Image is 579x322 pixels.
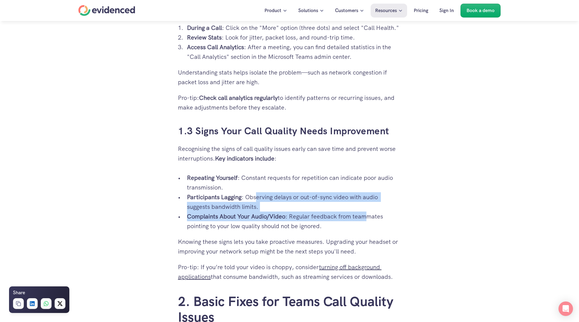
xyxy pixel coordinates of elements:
[199,94,278,102] strong: Check call analytics regularly
[298,7,318,14] p: Solutions
[187,193,242,201] strong: Participants Lagging
[187,42,401,62] p: : After a meeting, you can find detailed statistics in the "Call Analytics" section in the Micros...
[215,155,274,162] strong: Key indicators include
[439,7,454,14] p: Sign In
[435,4,458,18] a: Sign In
[78,5,135,16] a: Home
[460,4,501,18] a: Book a demo
[187,212,401,231] p: : Regular feedback from teammates pointing to your low quality should not be ignored.
[13,289,25,297] h6: Share
[409,4,433,18] a: Pricing
[414,7,428,14] p: Pricing
[335,7,358,14] p: Customers
[187,212,285,220] strong: Complaints About Your Audio/Video
[178,68,401,87] p: Understanding stats helps isolate the problem—such as network congestion if packet loss and jitte...
[375,7,397,14] p: Resources
[187,173,401,192] p: : Constant requests for repetition can indicate poor audio transmission.
[178,263,381,281] a: turning off background applications
[264,7,281,14] p: Product
[187,43,244,51] strong: Access Call Analytics
[187,174,238,182] strong: Repeating Yourself
[467,7,495,14] p: Book a demo
[178,125,389,137] a: 1.3 Signs Your Call Quality Needs Improvement
[187,192,401,212] p: : Observing delays or out-of-sync video with audio suggests bandwidth limits.
[178,93,401,112] p: Pro-tip: to identify patterns or recurring issues, and make adjustments before they escalate.
[178,237,401,256] p: Knowing these signs lets you take proactive measures. Upgrading your headset or improving your ne...
[178,262,401,282] p: Pro-tip: If you’re told your video is choppy, consider that consume bandwidth, such as streaming ...
[178,144,401,163] p: Recognising the signs of call quality issues early can save time and prevent worse interruptions. :
[558,301,573,316] div: Open Intercom Messenger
